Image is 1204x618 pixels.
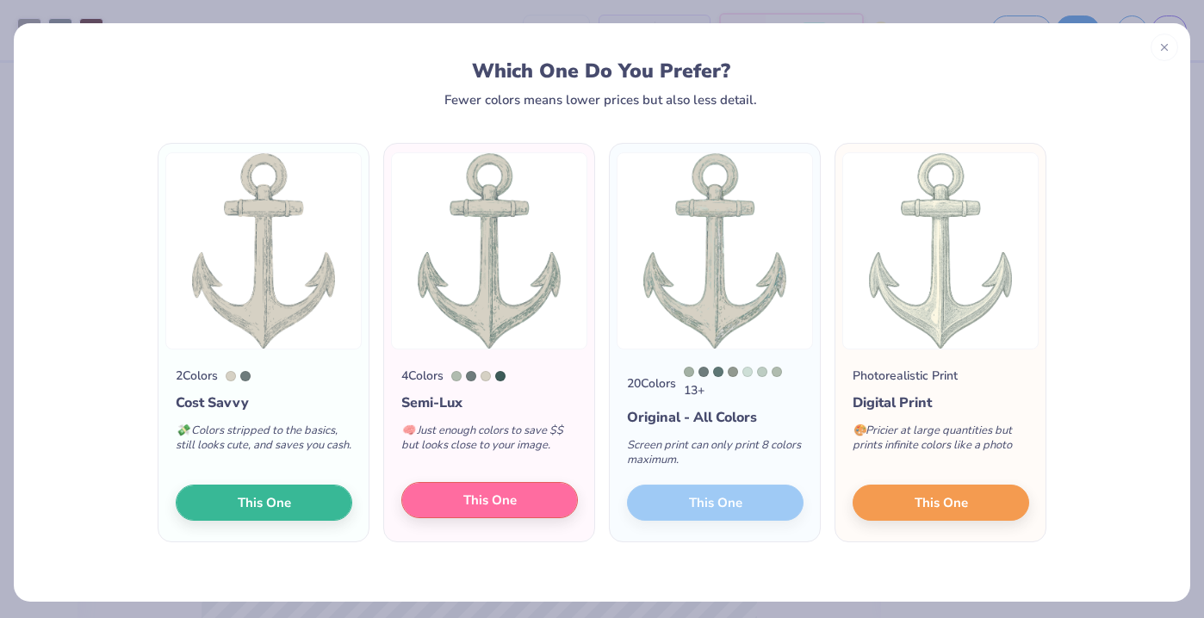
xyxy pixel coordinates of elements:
img: Photorealistic preview [842,152,1039,349]
div: 7527 C [226,371,236,381]
div: Screen print can only print 8 colors maximum. [627,428,804,485]
div: Semi-Lux [401,392,578,413]
div: 5655 C [772,367,782,377]
div: Digital Print [853,392,1029,413]
div: 5655 C [451,371,462,381]
div: 5595 C [757,367,767,377]
img: 20 color option [617,152,813,349]
span: This One [238,493,291,513]
div: Cost Savvy [176,392,352,413]
span: 🧠 [401,423,415,438]
img: 4 color option [391,152,587,349]
div: 5487 C [713,367,723,377]
div: Just enough colors to save $$ but looks close to your image. [401,413,578,470]
div: Original - All Colors [627,407,804,428]
div: 13 + [684,367,804,399]
div: 5645 C [684,367,694,377]
div: 7538 C [728,367,738,377]
div: 2 Colors [176,367,218,385]
span: 💸 [176,423,189,438]
div: 5477 C [495,371,506,381]
div: 20 Colors [627,374,676,392]
div: Pricier at large quantities but prints infinite colors like a photo [853,413,1029,470]
div: 621 C [742,367,753,377]
div: Which One Do You Prefer? [61,59,1142,83]
span: This One [463,491,517,510]
div: Fewer colors means lower prices but also less detail. [444,93,757,107]
button: This One [401,482,578,518]
span: This One [915,493,968,513]
div: 444 C [240,371,251,381]
div: 444 C [466,371,476,381]
div: 4 Colors [401,367,444,385]
div: 7527 C [481,371,491,381]
div: 444 C [698,367,709,377]
button: This One [853,485,1029,521]
span: 🎨 [853,423,866,438]
img: 2 color option [165,152,362,349]
div: Colors stripped to the basics, still looks cute, and saves you cash. [176,413,352,470]
button: This One [176,485,352,521]
div: Photorealistic Print [853,367,958,385]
